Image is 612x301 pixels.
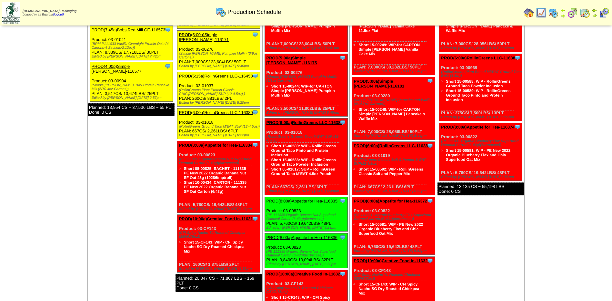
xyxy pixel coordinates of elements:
a: Short 10-00434: CARTON - 111335 PE New 2022 Organic Banana Nut SF Oat Carton (6/43g) [184,180,247,194]
a: PROD(8:00a)Appetite for Hea-116372 [354,199,427,203]
a: PROD(10:00a)Creative Food In-116319 [179,216,255,221]
a: Short 15-00581: WIP - PE New 2022 Organic Blueberry Flax and Chia Superfood Oat Mix [358,222,423,236]
div: (Simple [PERSON_NAME] Pumpkin Muffin (6/9oz Cartons)) [266,75,347,83]
div: (RollinGreens Ground Taco M'EAT SUP (12-4.5oz)) [179,125,260,129]
img: calendarcustomer.gif [599,8,609,18]
div: (CFI-Spicy Nacho TL Roasted Chickpea (250/0.75oz)) [354,273,435,281]
img: Tooltip [427,78,433,84]
img: Tooltip [252,73,258,79]
img: calendarinout.gif [580,8,590,18]
div: Edited by [PERSON_NAME] [DATE] 8:22pm [179,133,260,137]
div: Edited by [PERSON_NAME] [DATE] 6:52pm [354,189,435,193]
div: Product: 03-01041 PLAN: 8,389CS / 17,718LBS / 30PLT [90,26,173,60]
a: Short 15-CF143: WIP - CFI Spicy Nacho SG Dry Roasted Chickpea Mix [184,240,245,254]
div: Product: 03-00823 PLAN: 3,840CS / 13,094LBS / 32PLT [265,234,347,268]
div: Product: 03-00822 PLAN: 5,760CS / 19,642LBS / 48PLT [439,123,522,181]
div: (PE 111335 Organic Banana Nut Superfood Oatmeal Carton (6-43g)(6crtn/case)) [266,213,347,221]
div: Planned: 13,954 CS ~ 37,536 LBS ~ 55 PLT Done: 0 CS [88,103,175,116]
div: (RollinGreens Plant Based MEEAT Ground Taco BAG (4-5lb)) [441,70,522,78]
img: Tooltip [252,109,258,116]
div: Product: 03-00276 PLAN: 7,000CS / 23,604LBS / 50PLT [177,31,260,70]
span: Production Schedule [227,9,281,16]
a: PROD(6:00a)RollinGreens LLC-116388 [441,56,517,60]
img: zoroco-logo-small.webp [2,2,20,24]
span: [DEMOGRAPHIC_DATA] Packaging [23,9,76,13]
div: (PE 111331 Organic Blueberry Flax Superfood Oatmeal Carton (6-43g)(6crtn/case)) [441,139,522,147]
a: Short 15-00589: WIP - RollinGreens Ground Taco Pinto and Protein Inclusion [446,88,511,102]
div: Edited by [PERSON_NAME] [DATE] 8:20pm [179,101,260,105]
div: Edited by [PERSON_NAME] [DATE] 5:40pm [354,69,435,73]
img: Tooltip [165,26,171,33]
div: (CFI-Spicy Nacho TL Roasted Chickpea (250/0.75oz)) [179,231,260,239]
a: Short 15-00589: WIP - RollinGreens Ground Taco Pinto and Protein Inclusion [271,144,336,157]
a: PROD(8:00a)Appetite for Hea-116374 [441,125,515,130]
a: Short 15-CF143: WIP - CFI Spicy Nacho SG Dry Roasted Chickpea Mix [358,282,419,296]
div: (Simple [PERSON_NAME] JAW Protein Pancake Mix (6/10.4oz Cartons)) [92,83,173,91]
div: Product: 03-01019 PLAN: 667CS / 2,261LBS / 6PLT [352,142,435,195]
div: Product: 03-00822 PLAN: 5,760CS / 19,642LBS / 48PLT [352,197,435,255]
a: PROD(6:00a)RollinGreens LLC-116380 [179,110,253,115]
img: calendarprod.gif [216,7,226,17]
img: Tooltip [339,198,346,204]
div: (Simple [PERSON_NAME] Pancake and Waffle (6/10.7oz Cartons)) [354,98,435,106]
div: Edited by [PERSON_NAME] [DATE] 8:23pm [179,207,260,211]
div: Edited by [PERSON_NAME] [DATE] 8:23pm [266,226,347,230]
img: Tooltip [252,31,258,38]
span: Logged in as Bgarcia [23,9,76,16]
a: PROD(6:00a)RollinGreens LLC-116386 [354,143,430,148]
div: Product: 03-00969 PLAN: 375CS / 7,500LBS / 13PLT [439,54,522,121]
img: Tooltip [165,63,171,69]
a: PROD(4:00p)Simple [PERSON_NAME]-116577 [92,64,142,74]
img: home.gif [524,8,534,18]
div: Edited by [PERSON_NAME] [DATE] 6:49pm [266,189,347,193]
img: Tooltip [339,119,346,126]
div: (RollinGreens Ground Taco M'EAT SUP (12-4.5oz)) [266,135,347,142]
a: Short 15-00244: WIP-for CARTON Simple [PERSON_NAME] Pumpkin Muffin Mix [271,84,335,98]
a: PROD(8:00a)Appetite for Hea-116336 [266,235,337,240]
div: (Simple [PERSON_NAME] Pumpkin Muffin (6/9oz Cartons)) [179,52,260,59]
div: Edited by [PERSON_NAME] [DATE] 5:41pm [266,46,347,50]
a: Short 15-00249: WIP-for CARTON Simple [PERSON_NAME] Vanilla Cake Mix [358,43,420,56]
img: Tooltip [339,55,346,61]
a: PROD(6:00a)RollinGreens LLC-116383 [266,120,343,125]
div: (RollinGreens Classic Salt & Pepper M'EAT SUP(12-4.5oz)) [354,158,435,166]
div: (PE 111331 Organic Blueberry Flax Superfood Oatmeal Carton (6-43g)(6crtn/case)) [354,213,435,221]
img: line_graph.gif [536,8,546,18]
a: (logout) [53,13,64,16]
div: Edited by [PERSON_NAME] [DATE] 5:44pm [354,134,435,138]
div: Edited by [PERSON_NAME] [DATE] 6:55pm [441,115,522,119]
a: Short 05-00825: SACHET - 111335 PE New 2022 Organic Banana Nut SF Oat 43g (10286imp/roll) [184,166,246,180]
img: arrowright.gif [560,13,566,18]
div: (BRM P111033 Vanilla Overnight Protein Oats (4 Cartons-4 Sachets/2.12oz)) [92,42,173,50]
div: Product: 03-00276 PLAN: 3,500CS / 11,802LBS / 25PLT [265,54,347,117]
a: PROD(5:00a)Simple [PERSON_NAME]-116181 [354,79,404,88]
div: Product: 03-01018 PLAN: 667CS / 2,261LBS / 6PLT [177,109,260,139]
div: Edited by [PERSON_NAME] [DATE] 6:38pm [179,267,260,271]
div: Edited by [PERSON_NAME] [DATE] 7:43pm [92,55,173,58]
div: Edited by [PERSON_NAME] [DATE] 6:52pm [354,249,435,253]
a: PROD(5:00a)Simple [PERSON_NAME]-116175 [266,56,317,65]
div: Edited by [PERSON_NAME] [DATE] 2:57pm [92,96,173,100]
div: Edited by [PERSON_NAME] [DATE] 5:45pm [266,111,347,115]
div: Edited by [PERSON_NAME] [DATE] 6:56pm [441,175,522,179]
div: Edited by [PERSON_NAME] [DATE] 5:46pm [179,64,260,68]
a: PROD(10:00a)Creative Food In-116320 [266,272,343,276]
div: Edited by [PERSON_NAME] [DATE] 6:50pm [266,262,347,266]
a: PROD(8:00a)Appetite for Hea-116335 [266,199,337,203]
img: Tooltip [427,142,433,149]
a: Short 15-00581: WIP - PE New 2022 Organic Blueberry Flax and Chia Superfood Oat Mix [446,148,510,162]
a: Short 15-00592: WIP - RollinGreens Classic Salt and Pepper Mix [358,167,423,176]
div: Product: 03-00823 PLAN: 5,760CS / 19,642LBS / 48PLT [177,141,260,213]
a: PROD(7:45a)Bobs Red Mill GF-116573 [92,27,165,32]
div: Product: 03-00280 PLAN: 7,000CS / 28,056LBS / 50PLT [352,77,435,140]
a: Short 15-00588: WIP - RollinGreens Ground Taco Powder Inclusion [446,79,511,88]
div: (RollinGreens Plant Protein Classic CHIC'[PERSON_NAME] SUP (12-4.5oz) ) [179,88,260,96]
div: Edited by [PERSON_NAME] [DATE] 5:40pm [441,46,522,50]
a: PROD(8:00a)Appetite for Hea-116334 [179,143,253,148]
img: Tooltip [514,55,521,61]
img: Tooltip [514,124,521,130]
img: arrowleft.gif [560,8,566,13]
div: (PE 111335 Organic Banana Nut Superfood Oatmeal Carton (6-43g)(6crtn/case)) [179,157,260,165]
img: Tooltip [339,271,346,277]
div: Product: 03-CF143 PLAN: 160CS / 1,875LBS / 2PLT [177,215,260,273]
